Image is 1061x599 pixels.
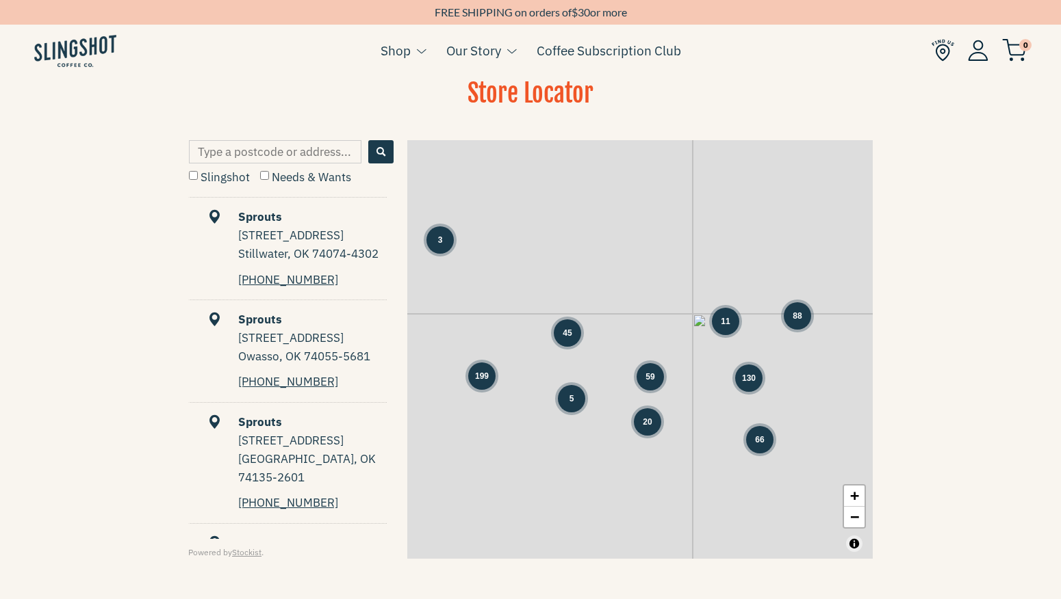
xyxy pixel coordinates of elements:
[932,39,954,62] img: Find Us
[468,362,496,390] div: Group of 199 locations
[190,310,387,329] div: Sprouts
[188,77,873,128] h1: Store Locator
[238,347,387,366] div: Owasso, OK 74055-5681
[643,416,652,428] span: 20
[368,140,394,163] button: Search
[570,392,574,405] span: 5
[238,374,338,389] a: [PHONE_NUMBER]
[572,5,578,18] span: $
[189,171,198,180] input: Slingshot
[554,319,581,347] div: Group of 45 locations
[238,226,387,245] div: [STREET_ADDRESS]
[188,546,394,559] div: Powered by .
[1002,39,1027,62] img: cart
[634,408,661,436] div: Group of 20 locations
[238,245,387,263] div: Stillwater, OK 74074-4302
[238,431,387,450] div: [STREET_ADDRESS]
[742,372,756,384] span: 130
[238,450,387,487] div: [GEOGRAPHIC_DATA], OK 74135-2601
[844,507,865,527] a: Zoom out
[846,535,862,552] button: Toggle attribution
[190,208,387,226] div: Sprouts
[260,171,269,180] input: Needs & Wants
[793,310,802,322] span: 88
[1019,39,1032,51] span: 0
[446,40,501,61] a: Our Story
[189,140,361,163] input: Type a postcode or address...
[755,434,764,446] span: 66
[637,363,664,390] div: Group of 59 locations
[746,426,774,453] div: Group of 66 locations
[1002,42,1027,59] a: 0
[260,170,351,185] label: Needs & Wants
[189,170,250,185] label: Slingshot
[381,40,411,61] a: Shop
[426,226,454,254] div: Group of 3 locations
[578,5,590,18] span: 30
[558,385,585,412] div: Group of 5 locations
[238,272,338,287] a: [PHONE_NUMBER]
[563,327,572,339] span: 45
[232,547,261,557] a: Stockist Store Locator software (This link will open in a new tab)
[537,40,681,61] a: Coffee Subscription Club
[190,413,387,431] div: Sprouts
[438,234,443,246] span: 3
[721,315,730,328] span: 11
[784,302,811,330] div: Group of 88 locations
[190,534,387,553] div: Sprouts
[475,370,489,382] span: 199
[645,371,654,383] span: 59
[407,140,873,559] div: Map
[735,364,763,392] div: Group of 130 locations
[968,40,988,61] img: Account
[238,495,338,510] a: [PHONE_NUMBER]
[844,485,865,507] a: Zoom in
[238,329,387,347] div: [STREET_ADDRESS]
[712,308,739,335] div: Group of 11 locations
